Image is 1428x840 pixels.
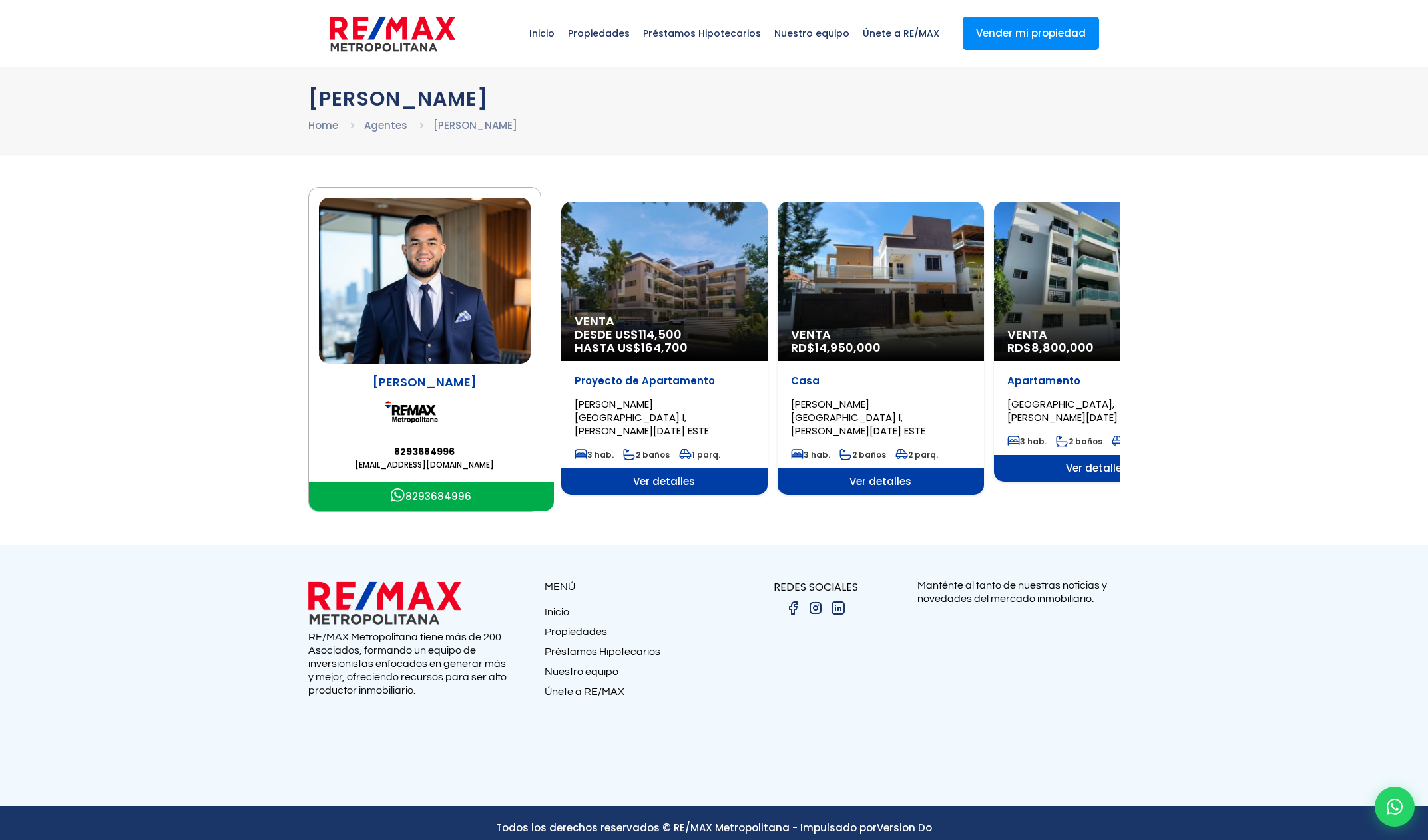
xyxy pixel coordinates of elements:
span: HASTA US$ [575,341,754,354]
p: REDES SOCIALES [714,579,917,595]
span: 1 parq. [679,449,720,460]
p: MENÚ [545,579,714,595]
h1: [PERSON_NAME] [308,87,1120,110]
a: Venta RD$8,800,000 Apartamento [GEOGRAPHIC_DATA], [PERSON_NAME][DATE] 3 hab. 2 baños 2 parq. Ver ... [994,202,1200,482]
span: Venta [575,315,754,328]
img: remax-metropolitana-logo [330,14,455,54]
span: Venta [791,328,971,341]
span: 3 hab. [575,449,614,460]
li: [PERSON_NAME] [433,117,517,134]
span: Propiedades [561,13,636,53]
span: 14,950,000 [815,339,881,356]
span: DESDE US$ [575,328,754,354]
span: Nuestro equipo [768,13,856,53]
span: 164,700 [641,339,688,356]
span: 2 parq. [895,449,938,460]
span: Ver detalles [778,468,984,495]
span: Ver detalles [994,455,1200,482]
span: Inicio [523,13,561,53]
img: remax metropolitana logo [308,579,461,627]
a: Agentes [364,118,407,132]
a: Únete a RE/MAX [545,685,714,705]
iframe: Form 0 [917,615,1120,796]
a: Inicio [545,605,714,625]
p: RE/MAX Metropolitana tiene más de 200 Asociados, formando un equipo de inversionistas enfocados e... [308,630,511,697]
span: Préstamos Hipotecarios [636,13,768,53]
img: Remax Metropolitana [385,390,465,434]
a: [EMAIL_ADDRESS][DOMAIN_NAME] [319,458,531,472]
span: Ver detalles [561,468,768,495]
img: linkedin.png [830,600,846,616]
a: Nuestro equipo [545,665,714,685]
span: 3 hab. [791,449,830,460]
span: 2 parq. [1112,436,1154,447]
img: Juan Carlos Garcia [319,198,531,364]
div: 4 / 12 [778,202,984,495]
a: Venta DESDE US$114,500 HASTA US$164,700 Proyecto de Apartamento [PERSON_NAME][GEOGRAPHIC_DATA] I,... [561,202,768,495]
span: RD$ [791,339,881,356]
span: 2 baños [623,449,670,460]
div: 5 / 12 [994,202,1200,482]
img: facebook.png [785,600,801,616]
p: Manténte al tanto de nuestras noticias y novedades del mercado inmobiliario. [917,579,1120,605]
span: 3 hab. [1007,436,1047,447]
img: Icono Whatsapp [391,488,405,503]
span: [PERSON_NAME][GEOGRAPHIC_DATA] I, [PERSON_NAME][DATE] ESTE [791,397,925,438]
span: Únete a RE/MAX [856,13,946,53]
div: 3 / 12 [561,202,768,495]
a: Icono Whatsapp8293684996 [309,482,554,511]
span: 2 baños [839,449,886,460]
a: Vender mi propiedad [963,17,1099,50]
p: Todos los derechos reservados © RE/MAX Metropolitana - Impulsado por [308,819,1120,836]
span: RD$ [1007,339,1094,356]
p: Apartamento [1007,374,1187,388]
img: instagram.png [808,600,824,616]
a: Propiedades [545,625,714,645]
p: Casa [791,374,971,388]
a: Version Do [877,821,932,835]
span: 114,500 [638,326,682,343]
span: [PERSON_NAME][GEOGRAPHIC_DATA] I, [PERSON_NAME][DATE] ESTE [575,397,709,438]
a: 8293684996 [319,445,531,458]
span: [GEOGRAPHIC_DATA], [PERSON_NAME][DATE] [1007,397,1118,424]
a: Venta RD$14,950,000 Casa [PERSON_NAME][GEOGRAPHIC_DATA] I, [PERSON_NAME][DATE] ESTE 3 hab. 2 baño... [778,202,984,495]
a: Préstamos Hipotecarios [545,645,714,665]
span: Venta [1007,328,1187,341]
p: [PERSON_NAME] [319,374,531,390]
a: Home [308,118,338,132]
span: 8,800,000 [1031,339,1094,356]
span: 2 baños [1056,436,1102,447]
p: Proyecto de Apartamento [575,374,754,388]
